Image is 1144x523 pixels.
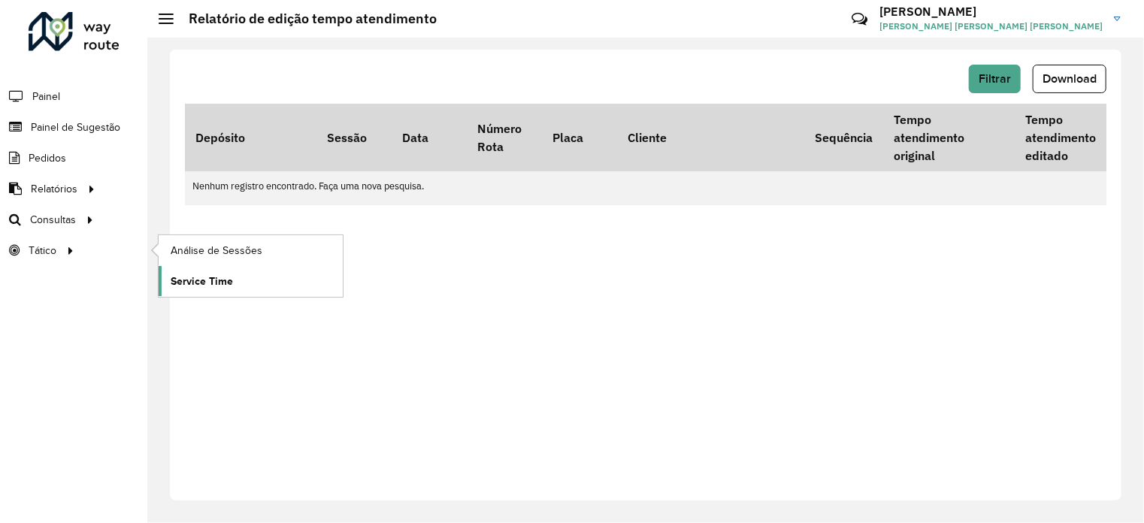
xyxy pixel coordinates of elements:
span: Análise de Sessões [171,243,262,258]
span: Pedidos [29,150,66,166]
th: Tempo atendimento original [883,104,1015,171]
a: Contato Rápido [843,3,876,35]
th: Sessão [316,104,392,171]
th: Placa [542,104,617,171]
span: Consultas [30,212,76,228]
span: Painel de Sugestão [31,119,120,135]
span: Filtrar [979,72,1011,85]
a: Análise de Sessões [159,235,343,265]
span: Painel [32,89,60,104]
span: Relatórios [31,181,77,197]
span: Download [1043,72,1097,85]
th: Data [392,104,467,171]
h3: [PERSON_NAME] [879,5,1103,19]
button: Download [1033,65,1106,93]
th: Depósito [185,104,316,171]
span: [PERSON_NAME] [PERSON_NAME] [PERSON_NAME] [879,20,1103,33]
span: Tático [29,243,56,258]
th: Sequência [805,104,883,171]
th: Cliente [617,104,805,171]
h2: Relatório de edição tempo atendimento [174,11,437,27]
button: Filtrar [969,65,1021,93]
span: Service Time [171,274,233,289]
a: Service Time [159,266,343,296]
th: Número Rota [467,104,542,171]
